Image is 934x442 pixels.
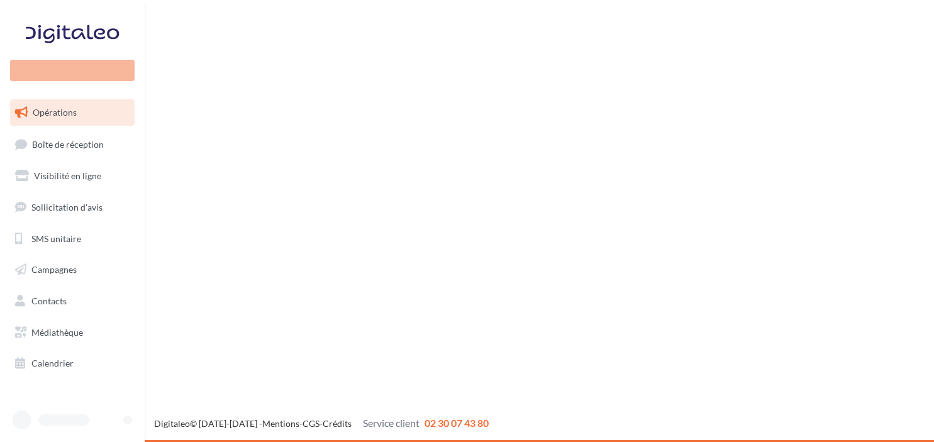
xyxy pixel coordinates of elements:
a: Contacts [8,288,137,314]
a: Mentions [262,418,299,429]
span: Sollicitation d'avis [31,202,103,213]
span: 02 30 07 43 80 [425,417,489,429]
span: Boîte de réception [32,138,104,149]
a: Calendrier [8,350,137,377]
a: SMS unitaire [8,226,137,252]
span: Médiathèque [31,327,83,338]
a: Visibilité en ligne [8,163,137,189]
span: © [DATE]-[DATE] - - - [154,418,489,429]
span: Visibilité en ligne [34,170,101,181]
div: Nouvelle campagne [10,60,135,81]
a: CGS [303,418,320,429]
span: SMS unitaire [31,233,81,243]
a: Boîte de réception [8,131,137,158]
a: Opérations [8,99,137,126]
span: Service client [363,417,420,429]
span: Contacts [31,296,67,306]
span: Opérations [33,107,77,118]
a: Crédits [323,418,352,429]
a: Campagnes [8,257,137,283]
a: Médiathèque [8,319,137,346]
span: Campagnes [31,264,77,275]
a: Digitaleo [154,418,190,429]
a: Sollicitation d'avis [8,194,137,221]
span: Calendrier [31,358,74,368]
